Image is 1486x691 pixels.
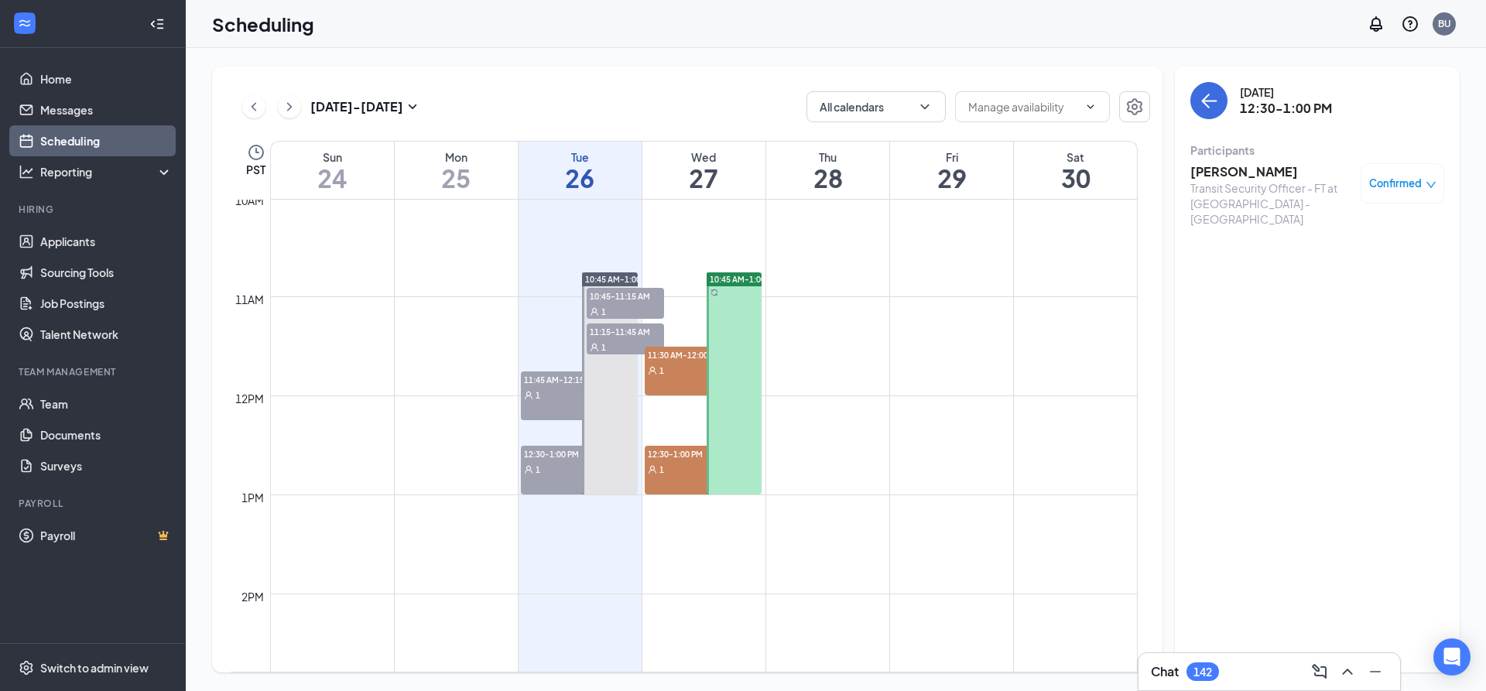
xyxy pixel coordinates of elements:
[40,164,173,180] div: Reporting
[232,390,267,407] div: 12pm
[19,164,34,180] svg: Analysis
[40,450,173,481] a: Surveys
[40,419,173,450] a: Documents
[395,149,518,165] div: Mon
[149,16,165,32] svg: Collapse
[19,365,169,378] div: Team Management
[642,142,765,199] a: August 27, 2025
[1014,165,1137,191] h1: 30
[710,289,718,296] svg: Sync
[1433,638,1471,676] div: Open Intercom Messenger
[642,149,765,165] div: Wed
[246,162,265,177] span: PST
[40,125,173,156] a: Scheduling
[601,306,606,317] span: 1
[1366,662,1385,681] svg: Minimize
[1363,659,1388,684] button: Minimize
[282,97,297,116] svg: ChevronRight
[1310,662,1329,681] svg: ComposeMessage
[710,274,779,285] span: 10:45 AM-1:00 PM
[1125,97,1144,116] svg: Settings
[212,11,314,37] h1: Scheduling
[238,489,267,506] div: 1pm
[766,142,889,199] a: August 28, 2025
[1084,101,1097,113] svg: ChevronDown
[238,588,267,605] div: 2pm
[524,465,533,474] svg: User
[585,274,654,285] span: 10:45 AM-1:00 PM
[1190,163,1353,180] h3: [PERSON_NAME]
[395,165,518,191] h1: 25
[645,446,722,461] span: 12:30-1:00 PM
[601,342,606,353] span: 1
[395,142,518,199] a: August 25, 2025
[590,307,599,316] svg: User
[766,149,889,165] div: Thu
[1014,142,1137,199] a: August 30, 2025
[917,99,933,115] svg: ChevronDown
[246,97,262,116] svg: ChevronLeft
[648,465,657,474] svg: User
[519,165,642,191] h1: 26
[587,323,664,339] span: 11:15-11:45 AM
[1338,662,1357,681] svg: ChevronUp
[1240,84,1332,100] div: [DATE]
[19,660,34,676] svg: Settings
[1240,100,1332,117] h3: 12:30-1:00 PM
[519,149,642,165] div: Tue
[232,291,267,308] div: 11am
[17,15,33,31] svg: WorkstreamLogo
[310,98,403,115] h3: [DATE] - [DATE]
[271,142,394,199] a: August 24, 2025
[40,226,173,257] a: Applicants
[1401,15,1419,33] svg: QuestionInfo
[271,165,394,191] h1: 24
[648,366,657,375] svg: User
[40,94,173,125] a: Messages
[521,371,598,387] span: 11:45 AM-12:15 PM
[1190,82,1227,119] button: back-button
[40,63,173,94] a: Home
[890,142,1013,199] a: August 29, 2025
[40,520,173,551] a: PayrollCrown
[271,149,394,165] div: Sun
[806,91,946,122] button: All calendarsChevronDown
[1014,149,1137,165] div: Sat
[659,365,664,376] span: 1
[524,391,533,400] svg: User
[1119,91,1150,122] button: Settings
[19,497,169,510] div: Payroll
[1200,91,1218,110] svg: ArrowLeft
[642,165,765,191] h1: 27
[40,660,149,676] div: Switch to admin view
[242,95,265,118] button: ChevronLeft
[659,464,664,475] span: 1
[232,192,267,209] div: 10am
[1426,180,1436,190] span: down
[278,95,301,118] button: ChevronRight
[1438,17,1451,30] div: BU
[890,149,1013,165] div: Fri
[1367,15,1385,33] svg: Notifications
[968,98,1078,115] input: Manage availability
[766,165,889,191] h1: 28
[1193,665,1212,679] div: 142
[40,257,173,288] a: Sourcing Tools
[403,97,422,116] svg: SmallChevronDown
[1369,176,1422,191] span: Confirmed
[1335,659,1360,684] button: ChevronUp
[587,288,664,303] span: 10:45-11:15 AM
[536,390,540,401] span: 1
[645,347,722,362] span: 11:30 AM-12:00 PM
[40,388,173,419] a: Team
[40,319,173,350] a: Talent Network
[890,165,1013,191] h1: 29
[590,343,599,352] svg: User
[521,446,598,461] span: 12:30-1:00 PM
[40,288,173,319] a: Job Postings
[536,464,540,475] span: 1
[1190,142,1444,158] div: Participants
[1190,180,1353,227] div: Transit Security Officer - FT at [GEOGRAPHIC_DATA] - [GEOGRAPHIC_DATA]
[1307,659,1332,684] button: ComposeMessage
